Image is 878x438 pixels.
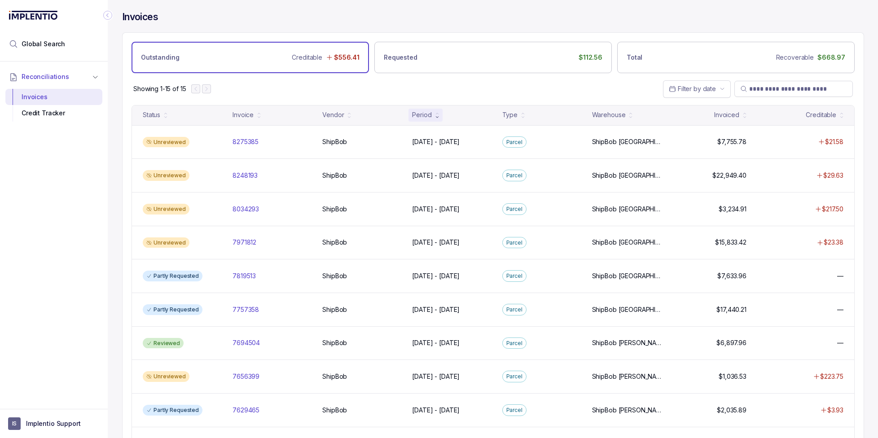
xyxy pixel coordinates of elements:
[837,338,843,347] p: —
[22,72,69,81] span: Reconciliations
[716,305,746,314] p: $17,440.21
[837,305,843,314] p: —
[102,10,113,21] div: Collapse Icon
[412,238,460,247] p: [DATE] - [DATE]
[592,205,664,214] p: ShipBob [GEOGRAPHIC_DATA][PERSON_NAME]
[822,205,843,214] p: $217.50
[592,171,664,180] p: ShipBob [GEOGRAPHIC_DATA][PERSON_NAME]
[143,338,184,349] div: Reviewed
[592,110,626,119] div: Warehouse
[412,171,460,180] p: [DATE] - [DATE]
[592,406,664,415] p: ShipBob [PERSON_NAME][GEOGRAPHIC_DATA], ShipBob [GEOGRAPHIC_DATA][PERSON_NAME]
[824,238,843,247] p: $23.38
[820,372,843,381] p: $223.75
[592,305,664,314] p: ShipBob [GEOGRAPHIC_DATA][PERSON_NAME]
[592,372,664,381] p: ShipBob [PERSON_NAME][GEOGRAPHIC_DATA], ShipBob [GEOGRAPHIC_DATA][PERSON_NAME]
[233,406,259,415] p: 7629465
[143,405,202,416] div: Partly Requested
[412,110,431,119] div: Period
[712,171,746,180] p: $22,949.40
[715,238,746,247] p: $15,833.42
[143,137,189,148] div: Unreviewed
[719,372,746,381] p: $1,036.53
[233,238,256,247] p: 7971812
[827,406,843,415] p: $3.93
[26,419,81,428] p: Implentio Support
[141,53,179,62] p: Outstanding
[506,406,522,415] p: Parcel
[233,171,258,180] p: 8248193
[334,53,360,62] p: $556.41
[143,304,202,315] div: Partly Requested
[717,137,746,146] p: $7,755.78
[412,372,460,381] p: [DATE] - [DATE]
[233,205,259,214] p: 8034293
[714,110,739,119] div: Invoiced
[502,110,518,119] div: Type
[837,272,843,280] p: —
[13,89,95,105] div: Invoices
[592,338,664,347] p: ShipBob [PERSON_NAME][GEOGRAPHIC_DATA], ShipBob [GEOGRAPHIC_DATA][PERSON_NAME]
[717,406,746,415] p: $2,035.89
[412,305,460,314] p: [DATE] - [DATE]
[506,305,522,314] p: Parcel
[506,205,522,214] p: Parcel
[412,137,460,146] p: [DATE] - [DATE]
[506,138,522,147] p: Parcel
[627,53,642,62] p: Total
[412,338,460,347] p: [DATE] - [DATE]
[322,406,347,415] p: ShipBob
[412,272,460,280] p: [DATE] - [DATE]
[322,238,347,247] p: ShipBob
[579,53,602,62] p: $112.56
[292,53,322,62] p: Creditable
[716,338,746,347] p: $6,897.96
[669,84,716,93] search: Date Range Picker
[233,137,259,146] p: 8275385
[143,237,189,248] div: Unreviewed
[13,105,95,121] div: Credit Tracker
[233,338,260,347] p: 7694504
[776,53,814,62] p: Recoverable
[233,305,259,314] p: 7757358
[5,87,102,123] div: Reconciliations
[412,406,460,415] p: [DATE] - [DATE]
[322,272,347,280] p: ShipBob
[143,170,189,181] div: Unreviewed
[823,171,843,180] p: $29.63
[322,205,347,214] p: ShipBob
[233,272,256,280] p: 7819513
[8,417,100,430] button: User initialsImplentio Support
[806,110,836,119] div: Creditable
[719,205,746,214] p: $3,234.91
[233,372,259,381] p: 7656399
[506,238,522,247] p: Parcel
[322,171,347,180] p: ShipBob
[663,80,731,97] button: Date Range Picker
[22,39,65,48] span: Global Search
[122,11,158,23] h4: Invoices
[322,110,344,119] div: Vendor
[592,272,664,280] p: ShipBob [GEOGRAPHIC_DATA][PERSON_NAME]
[592,137,664,146] p: ShipBob [GEOGRAPHIC_DATA][PERSON_NAME]
[506,339,522,348] p: Parcel
[322,338,347,347] p: ShipBob
[133,84,186,93] div: Remaining page entries
[5,67,102,87] button: Reconciliations
[322,305,347,314] p: ShipBob
[143,204,189,215] div: Unreviewed
[143,371,189,382] div: Unreviewed
[322,137,347,146] p: ShipBob
[506,171,522,180] p: Parcel
[825,137,843,146] p: $21.58
[133,84,186,93] p: Showing 1-15 of 15
[8,417,21,430] span: User initials
[678,85,716,92] span: Filter by date
[817,53,845,62] p: $668.97
[592,238,664,247] p: ShipBob [GEOGRAPHIC_DATA][PERSON_NAME]
[412,205,460,214] p: [DATE] - [DATE]
[384,53,417,62] p: Requested
[143,271,202,281] div: Partly Requested
[322,372,347,381] p: ShipBob
[506,372,522,381] p: Parcel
